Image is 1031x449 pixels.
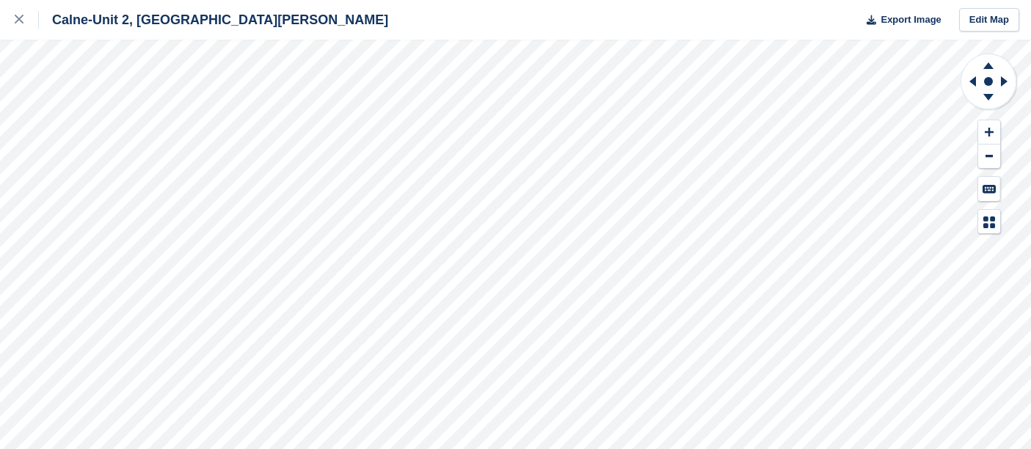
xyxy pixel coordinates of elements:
span: Export Image [881,12,941,27]
button: Map Legend [978,210,1000,234]
div: Calne-Unit 2, [GEOGRAPHIC_DATA][PERSON_NAME] [39,11,388,29]
a: Edit Map [959,8,1019,32]
button: Zoom In [978,120,1000,145]
button: Keyboard Shortcuts [978,177,1000,201]
button: Export Image [858,8,941,32]
button: Zoom Out [978,145,1000,169]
